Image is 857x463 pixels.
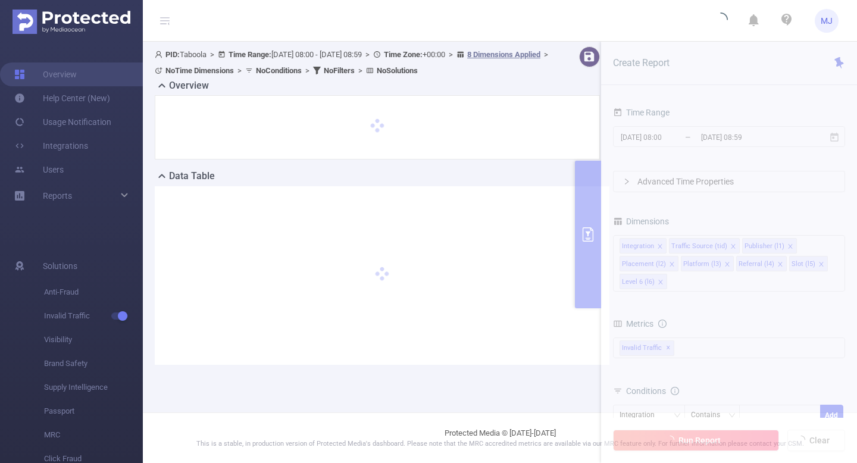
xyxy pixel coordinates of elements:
span: > [234,66,245,75]
b: Time Zone: [384,50,423,59]
p: This is a stable, in production version of Protected Media's dashboard. Please note that the MRC ... [173,439,827,449]
h2: Overview [169,79,209,93]
i: icon: user [155,51,165,58]
span: Passport [44,399,143,423]
span: Taboola [DATE] 08:00 - [DATE] 08:59 +00:00 [155,50,552,75]
span: > [445,50,456,59]
span: Solutions [43,254,77,278]
u: 8 Dimensions Applied [467,50,540,59]
span: > [540,50,552,59]
b: No Conditions [256,66,302,75]
b: No Solutions [377,66,418,75]
span: > [355,66,366,75]
span: Brand Safety [44,352,143,376]
h2: Data Table [169,169,215,183]
span: MRC [44,423,143,447]
img: Protected Media [12,10,130,34]
span: MJ [821,9,833,33]
span: > [362,50,373,59]
a: Users [14,158,64,182]
b: PID: [165,50,180,59]
span: Reports [43,191,72,201]
a: Reports [43,184,72,208]
i: icon: loading [714,12,728,29]
span: Supply Intelligence [44,376,143,399]
a: Help Center (New) [14,86,110,110]
span: > [302,66,313,75]
footer: Protected Media © [DATE]-[DATE] [143,412,857,463]
span: Anti-Fraud [44,280,143,304]
a: Usage Notification [14,110,111,134]
a: Overview [14,62,77,86]
span: Visibility [44,328,143,352]
a: Integrations [14,134,88,158]
b: No Time Dimensions [165,66,234,75]
b: No Filters [324,66,355,75]
span: Invalid Traffic [44,304,143,328]
b: Time Range: [229,50,271,59]
span: > [207,50,218,59]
